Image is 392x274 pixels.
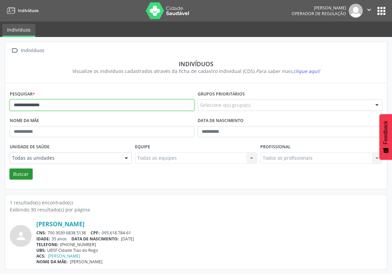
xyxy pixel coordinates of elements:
span: UBS: [36,247,46,253]
label: Nome da mãe [10,116,39,126]
span: [PERSON_NAME] [70,259,102,265]
div: 1 resultado(s) encontrado(s) [10,199,382,206]
a: Indivíduos [5,5,39,16]
div: Exibindo 30 resultado(s) por página [10,206,382,213]
div: Visualize os indivíduos cadastrados através da ficha de cadastro individual (CDS). [14,68,378,75]
button: Feedback - Mostrar pesquisa [379,114,392,160]
a: [PERSON_NAME] [48,253,80,259]
span: NOME DA MÃE: [36,259,68,265]
div: [PHONE_NUMBER] [36,242,382,247]
label: Profissional [260,142,291,152]
div: [PERSON_NAME] [292,5,346,11]
span: Feedback [383,121,389,144]
span: Indivíduos [18,8,39,13]
span: CNS: [36,230,46,236]
span: TELEFONE: [36,242,59,247]
button: apps [375,5,387,17]
span: Selecione o(s) grupo(s) [200,102,251,109]
span: 095.618.784-61 [102,230,131,236]
div: Indivíduos [14,60,378,68]
span: clique aqui! [293,68,320,74]
div: UBSF Cidade Tiao do Rego [36,247,382,253]
a: Indivíduos [2,24,35,37]
div: 35 anos [36,236,382,242]
span: CPF: [91,230,100,236]
a: [PERSON_NAME] [36,220,85,228]
i: Para saber mais, [256,68,320,74]
button:  [363,4,375,18]
span: [DATE] [121,236,134,242]
label: Pesquisar [10,89,35,100]
span: IDADE: [36,236,50,242]
span: DATA DE NASCIMENTO: [71,236,119,242]
a:  Indivíduos [10,46,45,55]
i:  [10,46,20,55]
img: img [349,4,363,18]
label: Unidade de saúde [10,142,50,152]
label: Equipe [135,142,150,152]
span: Operador de regulação [292,11,346,16]
label: Data de nascimento [198,116,243,126]
div: Indivíduos [20,46,45,55]
i:  [365,6,373,13]
div: 700 3039 6838 5138 [36,230,382,236]
button: Buscar [9,168,33,180]
span: Todas as unidades [12,155,118,161]
label: Grupos prioritários [198,89,245,100]
i: person [15,230,27,242]
span: ACS: [36,253,45,259]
